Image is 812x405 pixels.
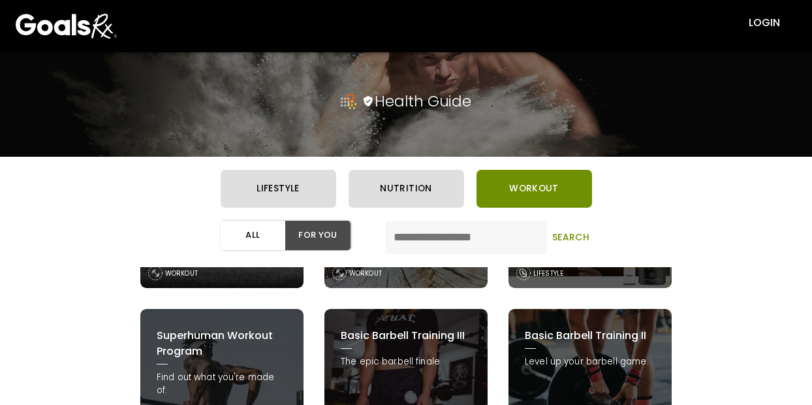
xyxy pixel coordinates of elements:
img: three-products-icon.e2ed2d85.png [341,93,356,109]
h2: Health Guide [375,92,471,110]
img: lifestyle-logo.195ea7b6.svg [516,266,531,280]
p: WORKOUT [349,268,382,278]
button: All [221,221,286,250]
img: workout-logo.79fb2e71.svg [332,266,347,280]
img: workout-logo.79fb2e71.svg [148,266,163,280]
h3: Basic Barbell Training II [525,328,655,344]
h3: Superhuman Workout Program [157,328,287,359]
p: WORKOUT [165,268,198,278]
img: shield.c492ffd1.svg [364,96,373,106]
p: The epic barbell finale. [341,355,471,368]
p: Level up your barbell game. [525,355,655,368]
button: workout [476,170,592,208]
button: For You [285,221,351,250]
p: Find out what you're made of. [157,371,287,397]
h3: Basic Barbell Training III [341,328,471,344]
button: nutrition [349,170,464,208]
button: Search [550,221,592,254]
button: lifestyle [221,170,336,208]
p: LIFESTYLE [533,268,563,278]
